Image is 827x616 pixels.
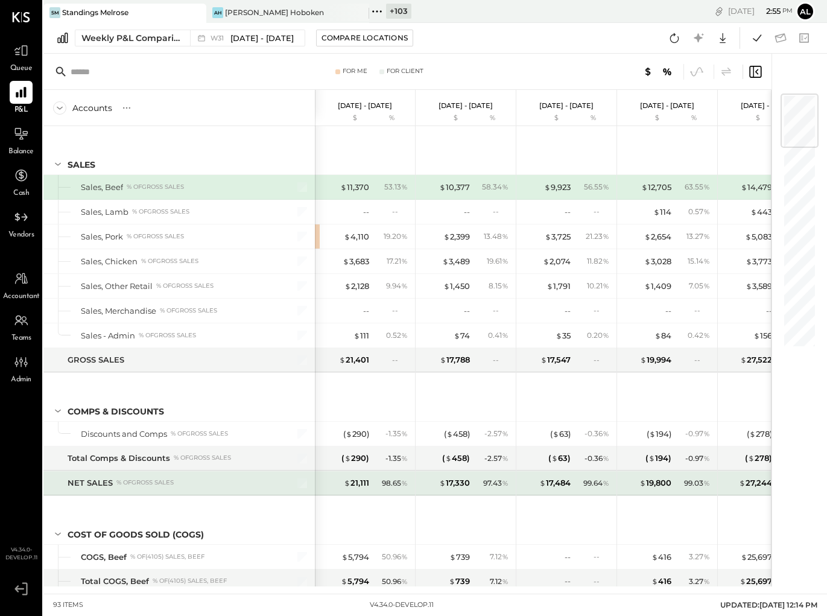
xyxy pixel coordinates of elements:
[49,7,60,18] div: SM
[386,281,408,291] div: 9.94
[639,477,671,489] div: 19,800
[8,230,34,241] span: Vendors
[401,330,408,340] span: %
[502,551,509,561] span: %
[502,478,509,487] span: %
[341,576,369,587] div: 5,794
[1,267,42,302] a: Accountant
[540,355,547,364] span: $
[728,5,793,17] div: [DATE]
[703,330,710,340] span: %
[547,281,553,291] span: $
[339,355,346,364] span: $
[344,453,351,463] span: $
[603,428,609,438] span: %
[747,428,772,440] div: ( 278 )
[651,551,671,563] div: 416
[445,453,452,463] span: $
[565,305,571,317] div: --
[603,453,609,463] span: %
[645,452,671,464] div: ( 194 )
[1,164,42,199] a: Cash
[132,208,189,216] div: % of GROSS SALES
[321,113,369,123] div: $
[585,453,609,464] div: - 0.36
[594,551,609,562] div: --
[62,7,128,17] div: Standings Melrose
[487,256,509,267] div: 19.61
[439,182,446,192] span: $
[753,330,772,341] div: 156
[443,281,450,291] span: $
[382,478,408,489] div: 98.65
[341,552,348,562] span: $
[439,478,446,487] span: $
[740,354,772,366] div: 27,522
[385,428,408,439] div: - 1.35
[81,576,149,587] div: Total COGS, Beef
[363,305,369,317] div: --
[685,428,710,439] div: - 0.97
[387,256,408,267] div: 17.21
[647,428,671,440] div: ( 194 )
[603,231,609,241] span: %
[594,576,609,586] div: --
[644,281,671,292] div: 1,409
[665,305,671,317] div: --
[153,577,227,585] div: % of (4105) Sales, Beef
[1,206,42,241] a: Vendors
[689,576,710,587] div: 3.27
[688,330,710,341] div: 0.42
[502,231,509,241] span: %
[745,452,772,464] div: ( 278 )
[796,2,815,21] button: Al
[694,305,710,316] div: --
[382,551,408,562] div: 50.96
[446,429,453,439] span: $
[766,305,772,317] div: --
[81,32,183,44] div: Weekly P&L Comparison
[750,207,757,217] span: $
[211,35,227,42] span: W31
[565,551,571,563] div: --
[14,105,28,116] span: P&L
[13,188,29,199] span: Cash
[353,330,369,341] div: 111
[1,81,42,116] a: P&L
[741,101,795,110] p: [DATE] - [DATE]
[68,529,204,541] div: COST OF GOODS SOLD (COGS)
[386,330,408,341] div: 0.52
[442,256,470,267] div: 3,489
[483,478,509,489] div: 97.43
[156,282,214,290] div: % of GROSS SALES
[341,551,369,563] div: 5,794
[651,552,658,562] span: $
[543,256,550,266] span: $
[640,101,694,110] p: [DATE] - [DATE]
[343,256,349,266] span: $
[544,182,551,192] span: $
[603,256,609,265] span: %
[684,478,710,489] div: 99.03
[539,101,594,110] p: [DATE] - [DATE]
[387,67,423,75] div: For Client
[522,113,571,123] div: $
[653,207,660,217] span: $
[688,256,710,267] div: 15.14
[703,551,710,561] span: %
[694,355,710,365] div: --
[574,113,613,123] div: %
[338,101,392,110] p: [DATE] - [DATE]
[370,600,434,610] div: v 4.34.0-develop.11
[443,231,470,243] div: 2,399
[746,281,772,292] div: 3,589
[640,355,647,364] span: $
[422,113,470,123] div: $
[344,477,369,489] div: 21,111
[174,454,231,462] div: % of GROSS SALES
[493,355,509,365] div: --
[740,576,772,587] div: 25,697
[644,281,651,291] span: $
[493,305,509,316] div: --
[68,477,113,489] div: NET SALES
